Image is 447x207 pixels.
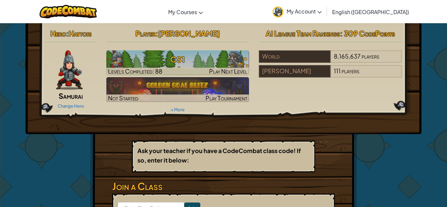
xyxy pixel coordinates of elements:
span: My Account [287,8,322,15]
img: samurai.pose.png [56,50,83,90]
span: Not Started [108,94,138,102]
div: [PERSON_NAME] [259,65,330,78]
span: : [155,29,158,38]
span: [PERSON_NAME] [158,29,220,38]
h3: Join a Class [112,179,335,194]
span: Play Next Level [209,67,247,75]
b: Ask your teacher if you have a CodeCombat class code! If so, enter it below: [137,147,301,164]
span: 111 [334,67,341,75]
span: Hattori [69,29,91,38]
span: Samurai [59,91,83,100]
img: CS1 [106,50,249,75]
a: World8,165,637players [259,57,402,64]
a: My Courses [165,3,206,21]
div: World [259,50,330,63]
span: Player [135,29,155,38]
img: Golden Goal [106,77,249,102]
a: Not StartedPlay Tournament [106,77,249,102]
a: English ([GEOGRAPHIC_DATA]) [329,3,412,21]
span: players [342,67,359,75]
span: My Courses [168,9,197,15]
span: : [66,29,69,38]
span: English ([GEOGRAPHIC_DATA]) [332,9,409,15]
h3: CS1 [106,52,249,67]
a: My Account [269,1,325,22]
a: + More [171,107,185,112]
span: AI League Team Rankings [266,29,340,38]
span: : 309 CodePoints [340,29,395,38]
span: Hero [50,29,66,38]
a: Change Hero [58,103,84,109]
span: Play Tournament [206,94,247,102]
span: Levels Completed: 88 [108,67,162,75]
span: players [362,52,379,60]
a: [PERSON_NAME]111players [259,71,402,79]
img: avatar [273,7,283,17]
span: 8,165,637 [334,52,361,60]
a: Play Next Level [106,50,249,75]
img: CodeCombat logo [40,5,97,18]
